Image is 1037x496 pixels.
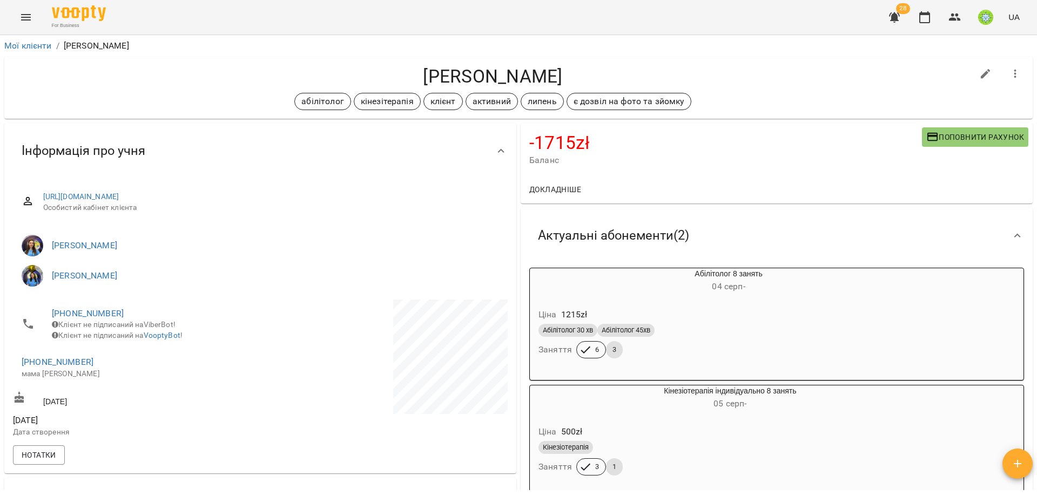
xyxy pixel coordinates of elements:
[22,265,43,287] img: Свириденко Аня
[4,39,1033,52] nav: breadcrumb
[473,95,511,108] p: активний
[52,308,124,318] a: [PHONE_NUMBER]
[606,345,623,355] span: 3
[582,268,876,294] div: Абілітолог 8 занять
[4,40,52,51] a: Мої клієнти
[52,240,117,250] a: [PERSON_NAME]
[538,227,689,244] span: Актуальні абонементи ( 2 )
[530,268,582,294] div: Абілітолог 8 занять
[4,123,516,179] div: Інформація про учня
[538,443,593,452] span: Кінезіотерапія
[561,308,587,321] p: 1215 zł
[52,331,183,339] span: Клієнт не підписаний на !
[64,39,129,52] p: [PERSON_NAME]
[354,93,421,110] div: кінезітерапія
[530,385,582,411] div: Кінезіотерапія індивідуально 8 занять
[896,3,910,14] span: 28
[978,10,993,25] img: 8ec40acc98eb0e9459e318a00da59de5.jpg
[582,385,879,411] div: Кінезіотерапія індивідуально 8 занять
[926,131,1024,144] span: Поповнити рахунок
[713,398,746,409] span: 05 серп -
[606,462,623,472] span: 1
[52,270,117,281] a: [PERSON_NAME]
[361,95,414,108] p: кінезітерапія
[574,95,684,108] p: є дозвіл на фото та зйомку
[529,154,922,167] span: Баланс
[567,93,691,110] div: є дозвіл на фото та зйомку
[521,208,1033,263] div: Актуальні абонементи(2)
[529,183,581,196] span: Докладніше
[538,307,557,322] h6: Ціна
[922,127,1028,147] button: Поповнити рахунок
[1004,7,1024,27] button: UA
[1008,11,1020,23] span: UA
[589,462,605,472] span: 3
[301,95,344,108] p: абілітолог
[538,342,572,357] h6: Заняття
[22,369,250,379] p: мама [PERSON_NAME]
[22,142,145,159] span: Інформація про учня
[11,389,260,409] div: [DATE]
[13,4,39,30] button: Menu
[525,180,585,199] button: Докладніше
[13,427,258,438] p: Дата створення
[52,22,106,29] span: For Business
[22,235,43,256] img: Ігнатенко Оксана
[13,414,258,427] span: [DATE]
[430,95,456,108] p: клієнт
[529,132,922,154] h4: -1715 zł
[144,331,180,339] a: VooptyBot
[13,65,973,87] h4: [PERSON_NAME]
[13,445,65,465] button: Нотатки
[538,424,557,439] h6: Ціна
[538,459,572,474] h6: Заняття
[56,39,59,52] li: /
[597,325,655,335] span: Абілітолог 45хв
[22,357,93,367] a: [PHONE_NUMBER]
[538,325,597,335] span: Абілітолог 30 хв
[22,449,56,461] span: Нотатки
[294,93,351,110] div: абілітолог
[530,268,876,371] button: Абілітолог 8 занять04 серп- Ціна1215złАбілітолог 30 хвАбілітолог 45хвЗаняття63
[530,385,879,488] button: Кінезіотерапія індивідуально 8 занять05 серп- Ціна500złКінезіотерапіяЗаняття31
[521,93,564,110] div: липень
[52,5,106,21] img: Voopty Logo
[712,281,745,291] span: 04 серп -
[43,202,499,213] span: Особистий кабінет клієнта
[561,425,582,438] p: 500 zł
[528,95,557,108] p: липень
[423,93,463,110] div: клієнт
[466,93,518,110] div: активний
[589,345,605,355] span: 6
[52,320,176,329] span: Клієнт не підписаний на ViberBot!
[43,192,119,201] a: [URL][DOMAIN_NAME]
